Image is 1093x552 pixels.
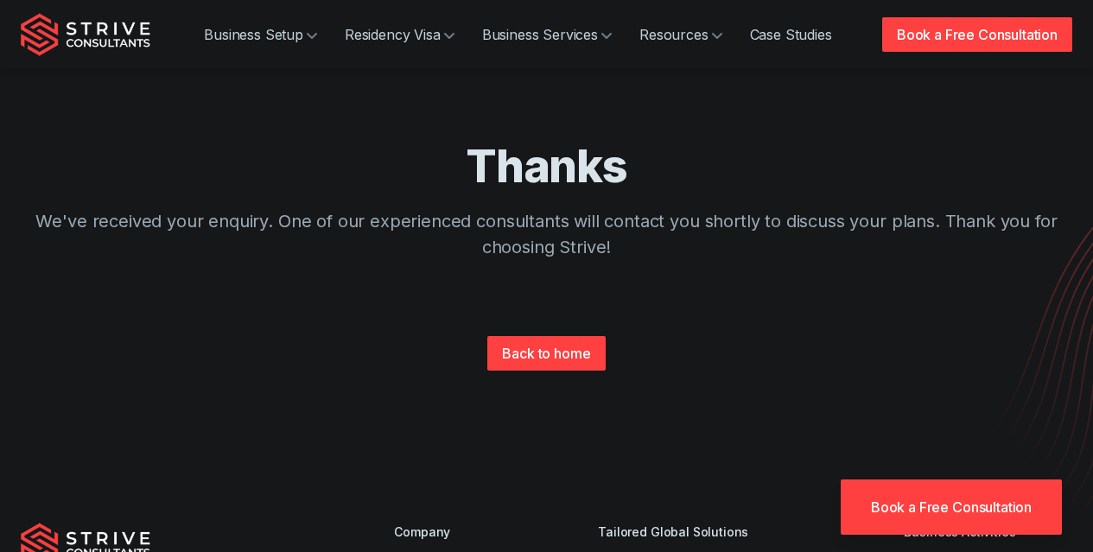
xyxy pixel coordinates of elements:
a: Back to home [487,336,605,371]
div: Company [394,523,549,541]
div: Tailored Global Solutions [598,523,855,541]
a: Book a Free Consultation [882,17,1072,52]
a: Book a Free Consultation [841,479,1062,535]
a: Business Setup [190,17,331,52]
h1: Thanks [21,138,1072,194]
a: Resources [626,17,736,52]
a: Business Services [468,17,626,52]
p: We've received your enquiry. One of our experienced consultants will contact you shortly to discu... [21,208,1072,260]
a: Residency Visa [331,17,468,52]
img: Strive Consultants [21,13,150,56]
a: Case Studies [736,17,846,52]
